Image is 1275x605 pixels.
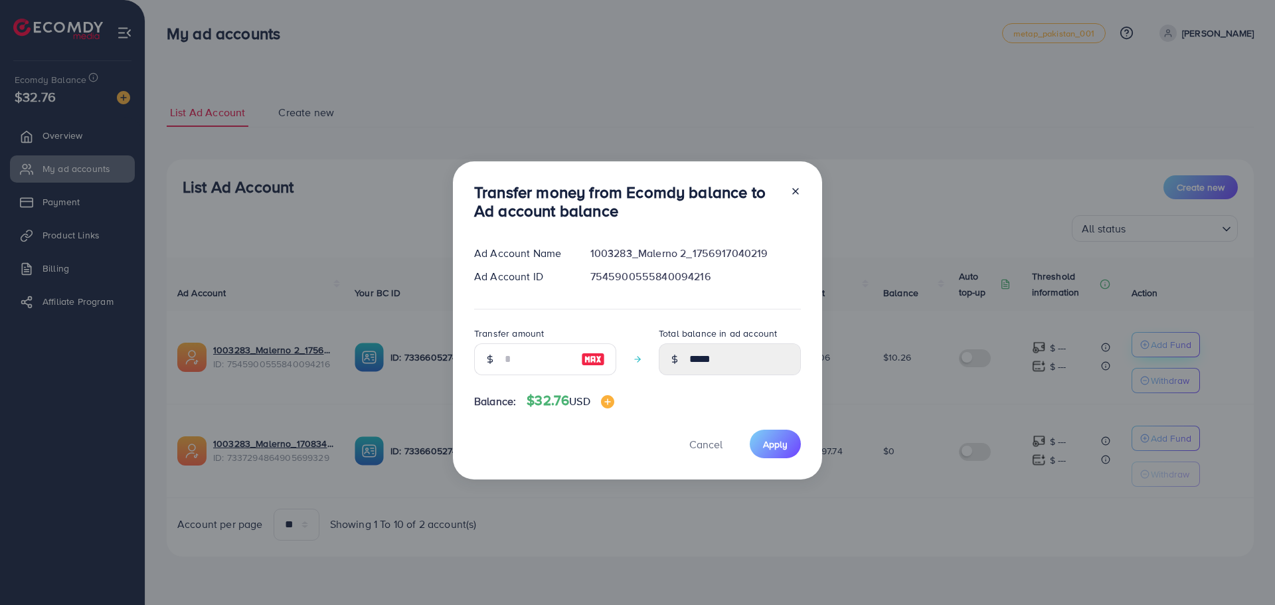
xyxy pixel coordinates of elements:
button: Apply [750,430,801,458]
span: Balance: [474,394,516,409]
span: Apply [763,438,788,451]
h3: Transfer money from Ecomdy balance to Ad account balance [474,183,780,221]
img: image [601,395,614,408]
div: 7545900555840094216 [580,269,811,284]
label: Total balance in ad account [659,327,777,340]
h4: $32.76 [527,392,614,409]
span: USD [569,394,590,408]
img: image [581,351,605,367]
iframe: Chat [1219,545,1265,595]
div: 1003283_Malerno 2_1756917040219 [580,246,811,261]
div: Ad Account ID [464,269,580,284]
label: Transfer amount [474,327,544,340]
span: Cancel [689,437,722,452]
button: Cancel [673,430,739,458]
div: Ad Account Name [464,246,580,261]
